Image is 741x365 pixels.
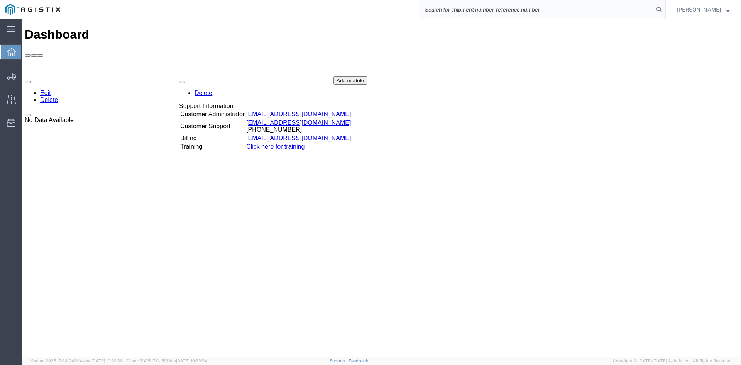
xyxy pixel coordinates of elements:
[312,57,345,65] button: Add module
[225,115,329,122] a: [EMAIL_ADDRESS][DOMAIN_NAME]
[225,92,329,98] a: [EMAIL_ADDRESS][DOMAIN_NAME]
[225,124,283,131] a: Click here for training
[225,100,329,107] a: [EMAIL_ADDRESS][DOMAIN_NAME]
[173,70,191,77] a: Delete
[419,0,654,19] input: Search for shipment number, reference number
[176,358,207,363] span: [DATE] 10:23:34
[31,358,123,363] span: Server: 2025.17.0-1194904eeae
[157,83,330,90] div: Support Information
[613,358,732,364] span: Copyright © [DATE]-[DATE] Agistix Inc., All Rights Reserved
[158,100,223,114] td: Customer Support
[677,5,721,14] span: Douglas Harris
[22,19,741,357] iframe: FS Legacy Container
[126,358,207,363] span: Client: 2025.17.0-159f9de
[91,358,123,363] span: [DATE] 10:32:38
[349,358,368,363] a: Feedback
[158,124,223,131] td: Training
[677,5,730,14] button: [PERSON_NAME]
[224,100,330,114] td: [PHONE_NUMBER]
[158,115,223,123] td: Billing
[330,358,349,363] a: Support
[158,91,223,99] td: Customer Administrator
[5,4,60,15] img: logo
